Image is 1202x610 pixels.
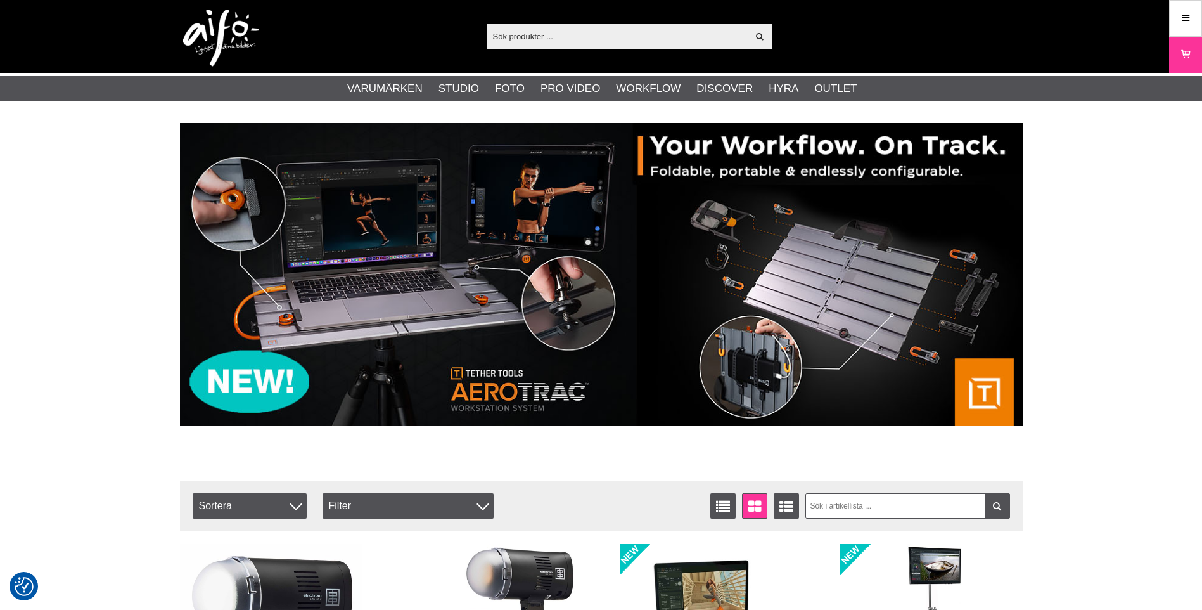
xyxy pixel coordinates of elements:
[193,493,307,519] span: Sortera
[438,81,479,97] a: Studio
[495,81,525,97] a: Foto
[180,123,1023,426] img: Annons:007 banner-header-aerotrac-1390x500.jpg
[15,577,34,596] img: Revisit consent button
[769,81,798,97] a: Hyra
[347,81,423,97] a: Varumärken
[985,493,1010,519] a: Filtrera
[774,493,799,519] a: Utökad listvisning
[710,493,736,519] a: Listvisning
[183,10,259,67] img: logo.png
[323,493,494,519] div: Filter
[15,575,34,598] button: Samtyckesinställningar
[742,493,767,519] a: Fönstervisning
[487,27,748,46] input: Sök produkter ...
[616,81,681,97] a: Workflow
[540,81,600,97] a: Pro Video
[805,493,1010,519] input: Sök i artikellista ...
[814,81,857,97] a: Outlet
[696,81,753,97] a: Discover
